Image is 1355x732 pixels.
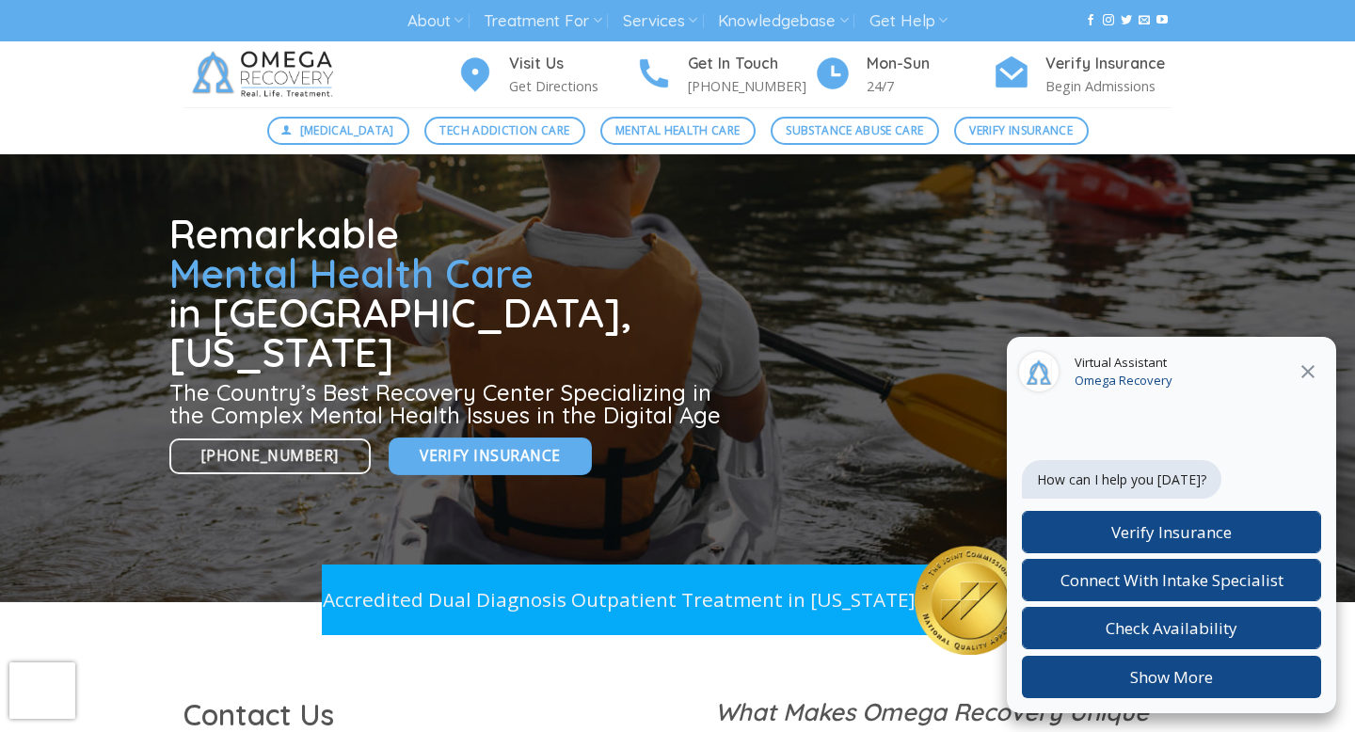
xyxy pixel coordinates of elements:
[688,52,814,76] h4: Get In Touch
[509,52,635,76] h4: Visit Us
[484,4,601,39] a: Treatment For
[183,41,348,107] img: Omega Recovery
[867,52,993,76] h4: Mon-Sun
[1139,14,1150,27] a: Send us an email
[169,381,728,426] h3: The Country’s Best Recovery Center Specializing in the Complex Mental Health Issues in the Digita...
[267,117,410,145] a: [MEDICAL_DATA]
[600,117,756,145] a: Mental Health Care
[623,4,697,39] a: Services
[718,4,848,39] a: Knowledgebase
[1045,75,1172,97] p: Begin Admissions
[1121,14,1132,27] a: Follow on Twitter
[869,4,948,39] a: Get Help
[169,438,371,475] a: [PHONE_NUMBER]
[715,696,1149,726] strong: What Makes Omega Recovery Unique
[867,75,993,97] p: 24/7
[786,121,923,139] span: Substance Abuse Care
[169,215,728,373] h1: Remarkable in [GEOGRAPHIC_DATA], [US_STATE]
[993,52,1172,98] a: Verify Insurance Begin Admissions
[1156,14,1168,27] a: Follow on YouTube
[389,438,591,474] a: Verify Insurance
[322,584,915,615] p: Accredited Dual Diagnosis Outpatient Treatment in [US_STATE]
[615,121,740,139] span: Mental Health Care
[439,121,569,139] span: Tech Addiction Care
[1045,52,1172,76] h4: Verify Insurance
[169,248,534,298] span: Mental Health Care
[424,117,585,145] a: Tech Addiction Care
[407,4,463,39] a: About
[300,121,394,139] span: [MEDICAL_DATA]
[420,444,560,468] span: Verify Insurance
[201,444,339,468] span: [PHONE_NUMBER]
[969,121,1073,139] span: Verify Insurance
[1085,14,1096,27] a: Follow on Facebook
[635,52,814,98] a: Get In Touch [PHONE_NUMBER]
[456,52,635,98] a: Visit Us Get Directions
[771,117,939,145] a: Substance Abuse Care
[509,75,635,97] p: Get Directions
[954,117,1089,145] a: Verify Insurance
[688,75,814,97] p: [PHONE_NUMBER]
[1103,14,1114,27] a: Follow on Instagram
